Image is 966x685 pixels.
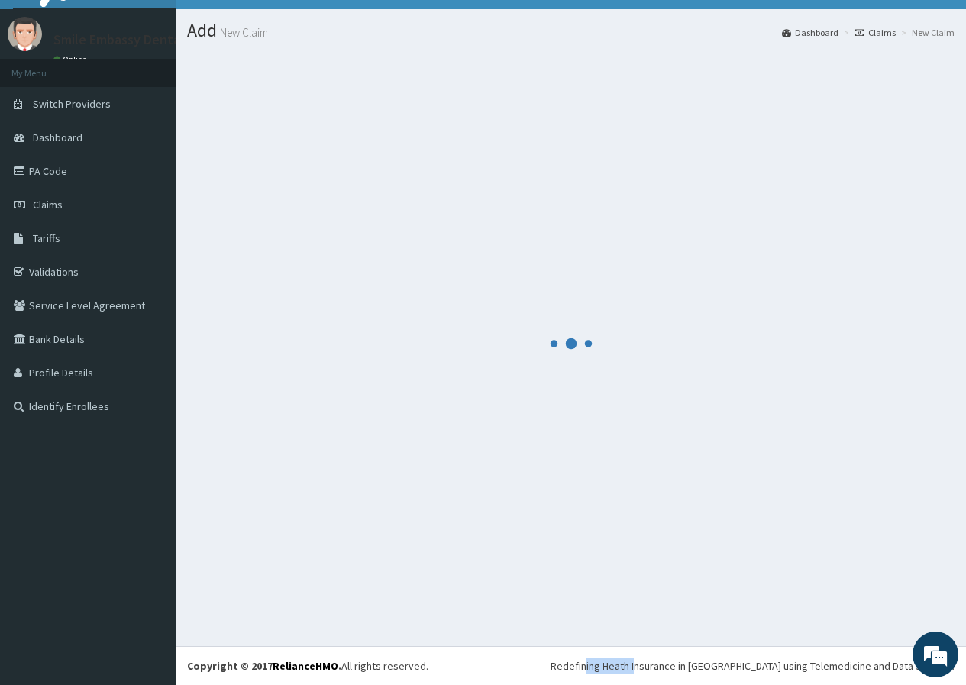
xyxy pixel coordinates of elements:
[548,321,594,367] svg: audio-loading
[33,97,111,111] span: Switch Providers
[855,26,896,39] a: Claims
[897,26,955,39] li: New Claim
[551,658,955,674] div: Redefining Heath Insurance in [GEOGRAPHIC_DATA] using Telemedicine and Data Science!
[782,26,838,39] a: Dashboard
[89,192,211,347] span: We're online!
[176,646,966,685] footer: All rights reserved.
[8,17,42,51] img: User Image
[8,417,291,470] textarea: Type your message and hit 'Enter'
[53,54,90,65] a: Online
[187,659,341,673] strong: Copyright © 2017 .
[53,33,281,47] p: Smile Embassy Dental Specialist Clinic
[250,8,287,44] div: Minimize live chat window
[187,21,955,40] h1: Add
[33,231,60,245] span: Tariffs
[33,131,82,144] span: Dashboard
[33,198,63,212] span: Claims
[273,659,338,673] a: RelianceHMO
[28,76,62,115] img: d_794563401_company_1708531726252_794563401
[217,27,268,38] small: New Claim
[79,86,257,105] div: Chat with us now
